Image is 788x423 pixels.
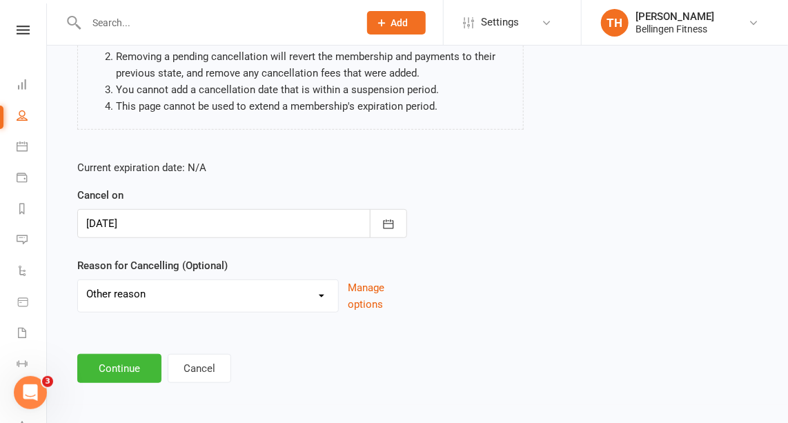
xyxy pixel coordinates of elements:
div: Bellingen Fitness [636,23,714,35]
a: Reports [17,195,48,226]
a: People [17,101,48,132]
li: Removing a pending cancellation will revert the membership and payments to their previous state, ... [116,48,513,81]
p: Current expiration date: N/A [77,159,407,176]
button: Cancel [168,354,231,383]
a: Calendar [17,132,48,164]
iframe: Intercom live chat [14,376,47,409]
span: Settings [481,7,519,38]
a: Product Sales [17,288,48,319]
span: Add [391,17,408,28]
label: Cancel on [77,187,124,204]
label: Reason for Cancelling (Optional) [77,257,228,274]
button: Continue [77,354,161,383]
a: Dashboard [17,70,48,101]
a: Payments [17,164,48,195]
button: Manage options [348,279,407,313]
li: You cannot add a cancellation date that is within a suspension period. [116,81,513,98]
div: TH [601,9,629,37]
span: 3 [42,376,53,387]
input: Search... [82,13,349,32]
li: This page cannot be used to extend a membership's expiration period. [116,98,513,115]
button: Add [367,11,426,35]
div: [PERSON_NAME] [636,10,714,23]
